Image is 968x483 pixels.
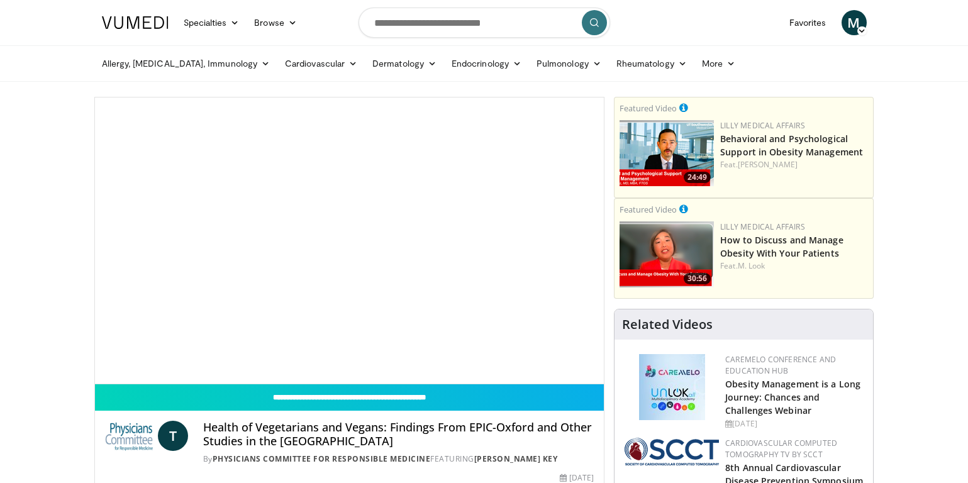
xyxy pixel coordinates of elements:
a: Browse [247,10,304,35]
span: 30:56 [684,273,711,284]
a: Physicians Committee for Responsible Medicine [213,453,431,464]
video-js: Video Player [95,97,604,384]
a: Obesity Management is a Long Journey: Chances and Challenges Webinar [725,378,860,416]
img: Physicians Committee for Responsible Medicine [105,421,153,451]
a: 30:56 [620,221,714,287]
a: T [158,421,188,451]
a: CaReMeLO Conference and Education Hub [725,354,836,376]
a: Cardiovascular [277,51,365,76]
div: [DATE] [725,418,863,430]
a: Cardiovascular Computed Tomography TV by SCCT [725,438,837,460]
h4: Related Videos [622,317,713,332]
a: Favorites [782,10,834,35]
img: 45df64a9-a6de-482c-8a90-ada250f7980c.png.150x105_q85_autocrop_double_scale_upscale_version-0.2.jpg [639,354,705,420]
img: VuMedi Logo [102,16,169,29]
img: c98a6a29-1ea0-4bd5-8cf5-4d1e188984a7.png.150x105_q85_crop-smart_upscale.png [620,221,714,287]
a: Allergy, [MEDICAL_DATA], Immunology [94,51,278,76]
div: Feat. [720,260,868,272]
a: Rheumatology [609,51,694,76]
div: By FEATURING [203,453,594,465]
a: Behavioral and Psychological Support in Obesity Management [720,133,863,158]
a: Dermatology [365,51,444,76]
a: Lilly Medical Affairs [720,221,805,232]
a: Pulmonology [529,51,609,76]
input: Search topics, interventions [359,8,610,38]
img: ba3304f6-7838-4e41-9c0f-2e31ebde6754.png.150x105_q85_crop-smart_upscale.png [620,120,714,186]
img: 51a70120-4f25-49cc-93a4-67582377e75f.png.150x105_q85_autocrop_double_scale_upscale_version-0.2.png [625,438,719,465]
a: How to Discuss and Manage Obesity With Your Patients [720,234,843,259]
a: Lilly Medical Affairs [720,120,805,131]
a: [PERSON_NAME] Key [474,453,558,464]
a: Endocrinology [444,51,529,76]
a: M. Look [738,260,765,271]
small: Featured Video [620,204,677,215]
a: [PERSON_NAME] [738,159,798,170]
span: 24:49 [684,172,711,183]
h4: Health of Vegetarians and Vegans: Findings From EPIC-Oxford and Other Studies in the [GEOGRAPHIC_... [203,421,594,448]
a: M [842,10,867,35]
div: Feat. [720,159,868,170]
a: More [694,51,743,76]
small: Featured Video [620,103,677,114]
a: 24:49 [620,120,714,186]
a: Specialties [176,10,247,35]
